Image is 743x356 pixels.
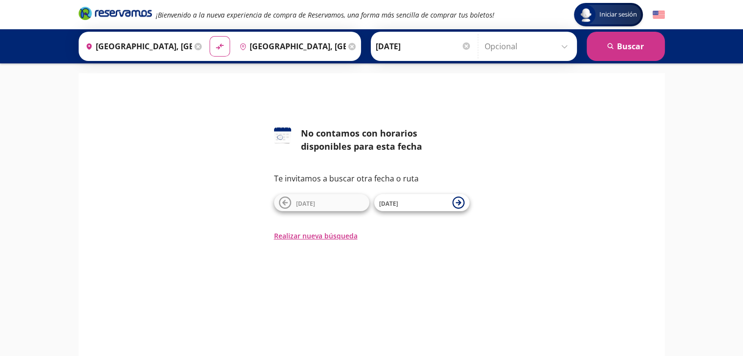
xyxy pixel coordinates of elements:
[156,10,494,20] em: ¡Bienvenido a la nueva experiencia de compra de Reservamos, una forma más sencilla de comprar tus...
[274,194,369,211] button: [DATE]
[379,199,398,208] span: [DATE]
[595,10,641,20] span: Iniciar sesión
[376,34,471,59] input: Elegir Fecha
[274,231,358,241] button: Realizar nueva búsqueda
[301,127,469,153] div: No contamos con horarios disponibles para esta fecha
[79,6,152,20] i: Brand Logo
[587,32,665,61] button: Buscar
[374,194,469,211] button: [DATE]
[235,34,346,59] input: Buscar Destino
[485,34,572,59] input: Opcional
[296,199,315,208] span: [DATE]
[79,6,152,23] a: Brand Logo
[274,173,469,184] p: Te invitamos a buscar otra fecha o ruta
[82,34,192,59] input: Buscar Origen
[653,9,665,21] button: English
